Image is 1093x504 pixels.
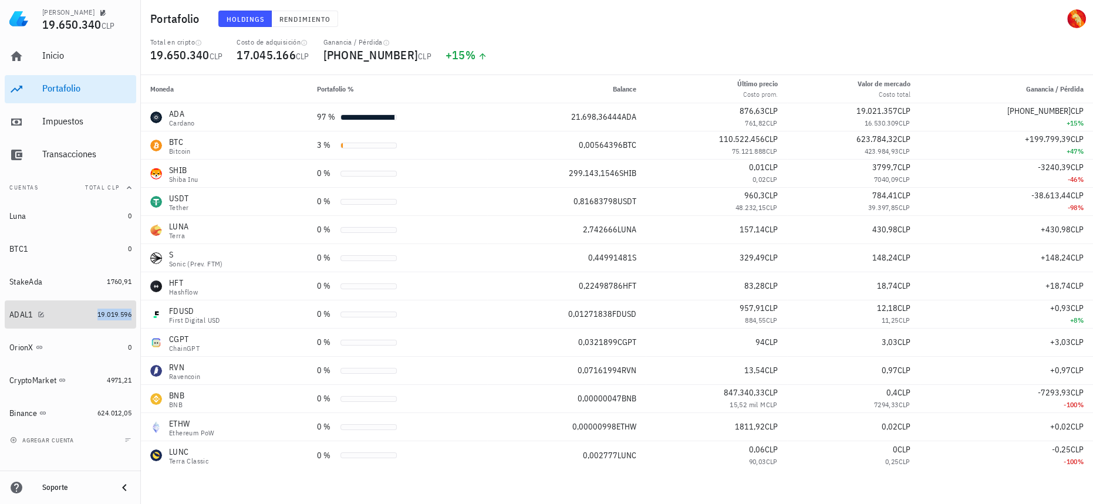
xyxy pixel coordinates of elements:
[9,376,56,385] div: CryptoMarket
[42,148,131,160] div: Transacciones
[898,224,910,235] span: CLP
[1026,84,1084,93] span: Ganancia / Pérdida
[874,400,899,409] span: 7294,33
[898,444,910,455] span: CLP
[724,387,765,398] span: 847.340,33
[169,345,200,352] div: ChainGPT
[1071,280,1084,291] span: CLP
[765,421,778,432] span: CLP
[169,429,215,437] div: Ethereum PoW
[618,450,636,461] span: LUNC
[885,457,899,466] span: 0,25
[632,252,636,263] span: S
[169,221,188,232] div: LUNA
[169,249,223,261] div: S
[323,47,419,63] span: [PHONE_NUMBER]
[898,280,910,291] span: CLP
[765,316,777,324] span: CLP
[42,483,108,492] div: Soporte
[169,305,220,317] div: FDUSD
[898,175,910,184] span: CLP
[898,337,910,347] span: CLP
[323,38,431,47] div: Ganancia / Pérdida
[898,365,910,376] span: CLP
[898,400,910,409] span: CLP
[150,47,210,63] span: 19.650.340
[613,84,636,93] span: Balance
[150,168,162,180] div: SHIB-icon
[872,190,898,201] span: 784,41
[279,15,330,23] span: Rendimiento
[765,303,778,313] span: CLP
[1071,421,1084,432] span: CLP
[898,162,910,172] span: CLP
[150,309,162,320] div: FDUSD-icon
[5,174,136,202] button: CuentasTotal CLP
[1078,400,1084,409] span: %
[272,11,338,27] button: Rendimiento
[1050,365,1071,376] span: +0,97
[169,108,195,120] div: ADA
[5,108,136,136] a: Impuestos
[1007,106,1071,116] span: [PHONE_NUMBER]
[308,75,487,103] th: Portafolio %: Sin ordenar. Pulse para ordenar de forma ascendente.
[5,42,136,70] a: Inicio
[737,89,778,100] div: Costo prom.
[765,119,777,127] span: CLP
[882,421,898,432] span: 0,02
[737,79,778,89] div: Último precio
[893,444,898,455] span: 0
[583,450,618,461] span: 0,002777
[882,337,898,347] span: 3,03
[622,393,636,404] span: BNB
[5,235,136,263] a: BTC1 0
[898,303,910,313] span: CLP
[169,401,184,408] div: BNB
[898,252,910,263] span: CLP
[317,364,336,377] div: 0 %
[765,387,778,398] span: CLP
[740,224,765,235] span: 157,14
[141,75,308,103] th: Moneda
[864,147,898,155] span: 423.984,93
[740,106,765,116] span: 876,63
[765,400,777,409] span: CLP
[872,224,898,235] span: 430,98
[317,308,336,320] div: 0 %
[731,147,765,155] span: 75.121.888
[12,437,74,444] span: agregar cuenta
[765,175,777,184] span: CLP
[1041,252,1071,263] span: +148,24
[1050,337,1071,347] span: +3,03
[317,336,336,349] div: 0 %
[42,8,95,17] div: [PERSON_NAME]
[97,310,131,319] span: 19.019.596
[929,146,1084,157] div: +47
[218,11,272,27] button: Holdings
[85,184,120,191] span: Total CLP
[1078,203,1084,212] span: %
[128,211,131,220] span: 0
[42,16,102,32] span: 19.650.340
[169,148,191,155] div: Bitcoin
[9,277,42,287] div: StakeAda
[929,399,1084,411] div: -100
[740,303,765,313] span: 957,91
[623,140,636,150] span: BTC
[765,280,778,291] span: CLP
[1078,457,1084,466] span: %
[898,316,910,324] span: CLP
[150,224,162,236] div: LUNA-icon
[765,365,778,376] span: CLP
[1050,303,1071,313] span: +0,93
[150,365,162,377] div: RVN-icon
[583,224,618,235] span: 2,742666
[618,196,636,207] span: USDT
[150,38,222,47] div: Total en cripto
[128,244,131,253] span: 0
[42,116,131,127] div: Impuestos
[748,457,765,466] span: 90,03
[744,365,765,376] span: 13,54
[618,224,636,235] span: LUNA
[9,244,28,254] div: BTC1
